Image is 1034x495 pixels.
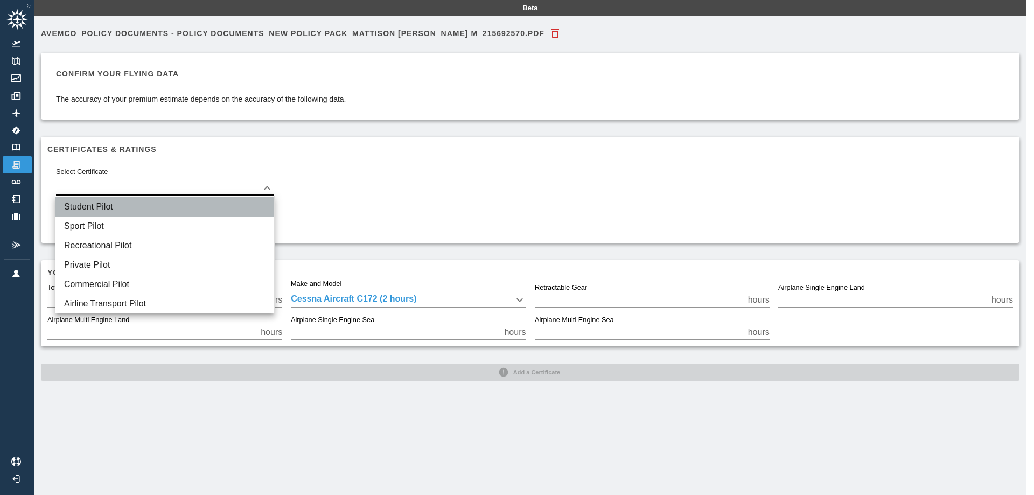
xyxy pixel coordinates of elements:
li: Private Pilot [55,255,274,275]
li: Sport Pilot [55,217,274,236]
li: Airline Transport Pilot [55,294,274,313]
li: Student Pilot [55,197,274,217]
li: Recreational Pilot [55,236,274,255]
li: Commercial Pilot [55,275,274,294]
